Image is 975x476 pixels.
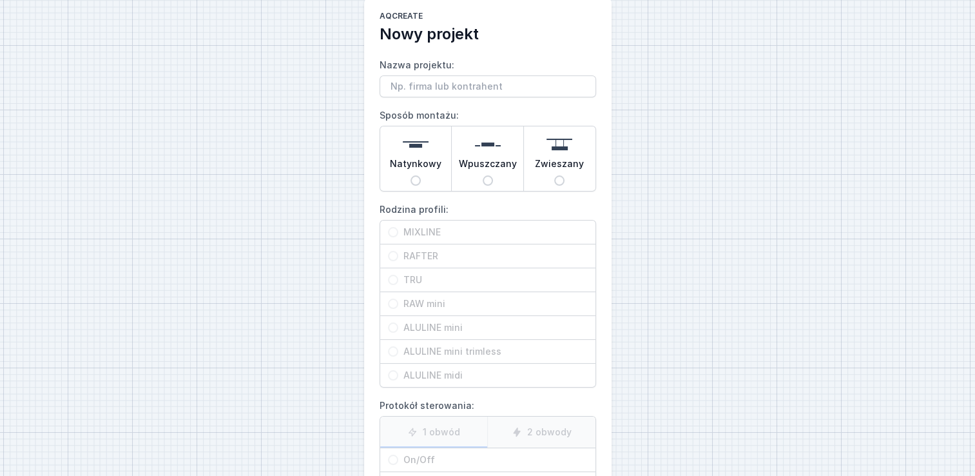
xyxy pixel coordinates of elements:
input: Nazwa projektu: [380,75,596,97]
span: Zwieszany [535,157,584,175]
img: suspended.svg [546,132,572,157]
label: Rodzina profili: [380,199,596,388]
input: Wpuszczany [483,175,493,186]
span: Wpuszczany [459,157,517,175]
span: Natynkowy [390,157,441,175]
img: surface.svg [403,132,429,157]
h2: Nowy projekt [380,24,596,45]
label: Nazwa projektu: [380,55,596,97]
input: Zwieszany [554,175,565,186]
label: Sposób montażu: [380,105,596,192]
img: recessed.svg [475,132,501,157]
input: Natynkowy [410,175,421,186]
h1: AQcreate [380,11,596,24]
